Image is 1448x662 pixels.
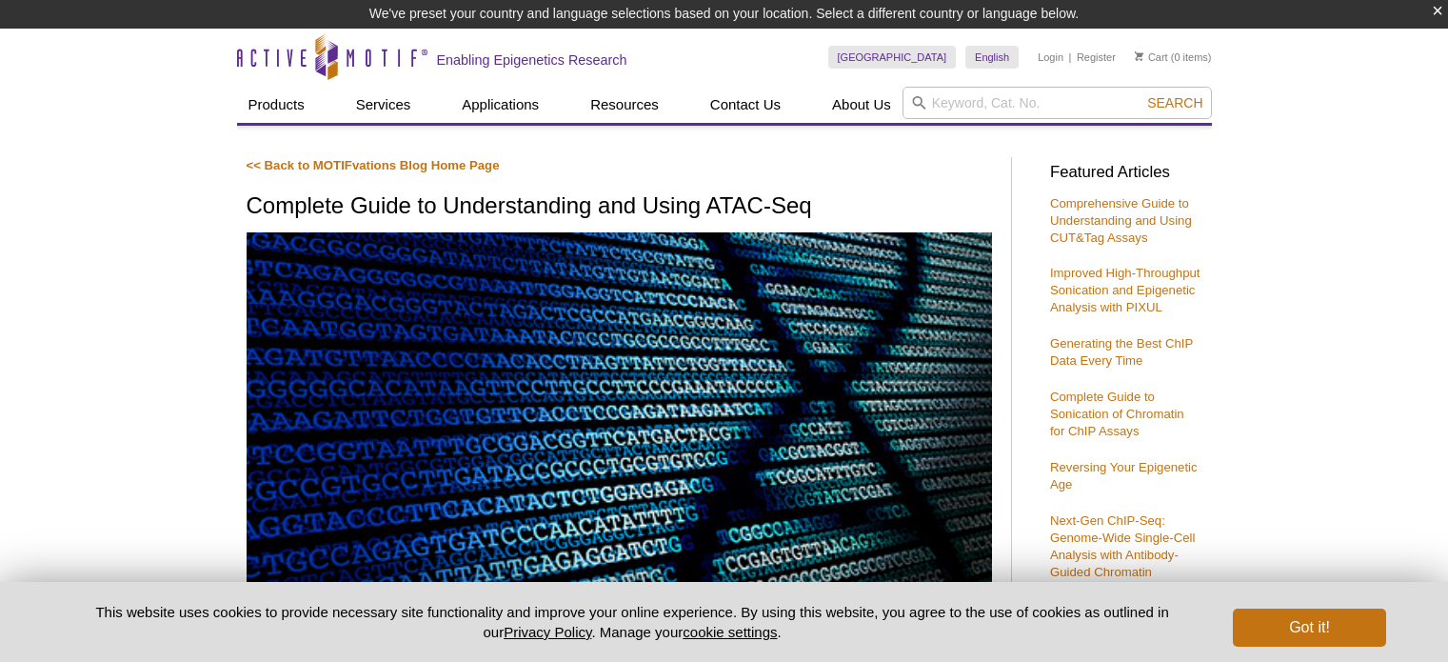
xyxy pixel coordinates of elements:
a: Products [237,87,316,123]
a: Next-Gen ChIP-Seq: Genome-Wide Single-Cell Analysis with Antibody-Guided Chromatin Tagmentation M... [1050,513,1195,596]
a: Register [1077,50,1116,64]
button: cookie settings [683,624,777,640]
a: [GEOGRAPHIC_DATA] [828,46,957,69]
button: Search [1141,94,1208,111]
a: Contact Us [699,87,792,123]
a: Resources [579,87,670,123]
h2: Enabling Epigenetics Research [437,51,627,69]
a: Applications [450,87,550,123]
a: Comprehensive Guide to Understanding and Using CUT&Tag Assays [1050,196,1192,245]
a: Complete Guide to Sonication of Chromatin for ChIP Assays [1050,390,1184,438]
img: Your Cart [1135,51,1143,61]
p: This website uses cookies to provide necessary site functionality and improve your online experie... [63,602,1202,642]
a: Reversing Your Epigenetic Age [1050,460,1198,491]
a: Privacy Policy [504,624,591,640]
a: Cart [1135,50,1168,64]
img: ATAC-Seq [247,232,992,647]
a: English [965,46,1019,69]
button: Got it! [1233,609,1385,647]
a: About Us [821,87,903,123]
li: | [1069,46,1072,69]
a: Generating the Best ChIP Data Every Time [1050,336,1193,368]
li: (0 items) [1135,46,1212,69]
h3: Featured Articles [1050,165,1202,181]
a: Improved High-Throughput Sonication and Epigenetic Analysis with PIXUL [1050,266,1200,314]
span: Search [1147,95,1202,110]
input: Keyword, Cat. No. [903,87,1212,119]
a: << Back to MOTIFvations Blog Home Page [247,158,500,172]
a: Login [1038,50,1063,64]
a: Services [345,87,423,123]
h1: Complete Guide to Understanding and Using ATAC-Seq [247,193,992,221]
